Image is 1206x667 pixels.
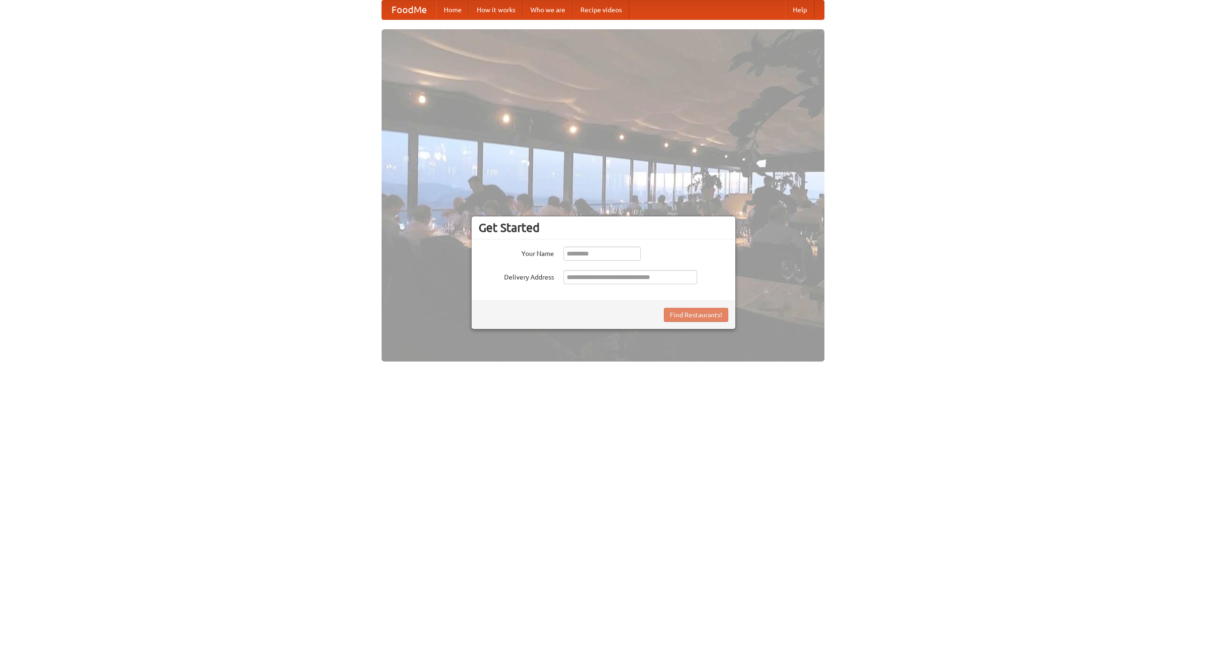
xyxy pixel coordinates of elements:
a: Help [785,0,815,19]
button: Find Restaurants! [664,308,728,322]
a: FoodMe [382,0,436,19]
a: Who we are [523,0,573,19]
label: Your Name [479,247,554,258]
h3: Get Started [479,221,728,235]
a: How it works [469,0,523,19]
a: Home [436,0,469,19]
a: Recipe videos [573,0,629,19]
label: Delivery Address [479,270,554,282]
